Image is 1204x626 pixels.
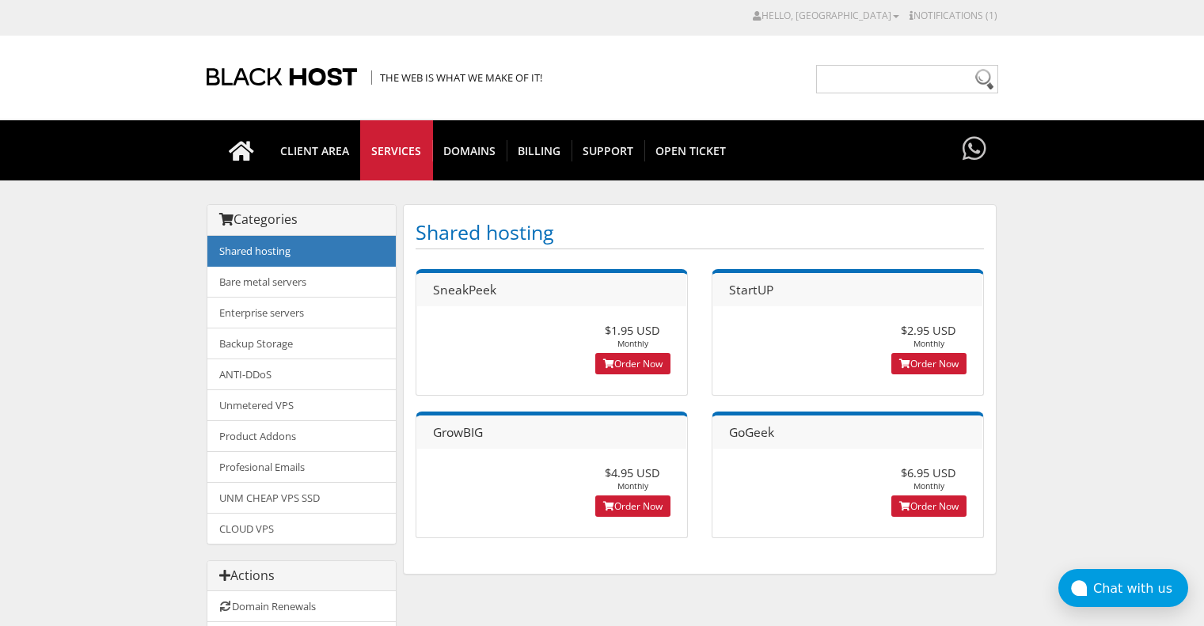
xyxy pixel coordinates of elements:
a: Profesional Emails [207,451,396,483]
span: StartUP [729,281,773,298]
a: Support [572,120,645,180]
a: Order Now [595,353,670,374]
span: Support [572,140,645,161]
span: $6.95 USD [901,465,956,480]
a: Billing [507,120,572,180]
input: Need help? [816,65,998,93]
span: $4.95 USD [605,465,660,480]
div: Chat with us [1093,581,1188,596]
a: Order Now [891,353,967,374]
span: $2.95 USD [901,322,956,338]
h1: Shared hosting [416,217,984,249]
span: Open Ticket [644,140,737,161]
a: Bare metal servers [207,266,396,298]
a: Domains [432,120,507,180]
a: Domain Renewals [207,591,396,622]
h3: Categories [219,213,384,227]
a: Go to homepage [213,120,270,180]
a: Order Now [595,495,670,517]
a: CLOUD VPS [207,513,396,544]
a: UNM CHEAP VPS SSD [207,482,396,514]
a: CLIENT AREA [269,120,361,180]
a: ANTI-DDoS [207,359,396,390]
button: Chat with us [1058,569,1188,607]
a: Open Ticket [644,120,737,180]
span: SERVICES [360,140,433,161]
a: Enterprise servers [207,297,396,328]
a: SERVICES [360,120,433,180]
div: Monthly [579,465,687,491]
a: Notifications (1) [910,9,997,22]
span: CLIENT AREA [269,140,361,161]
h3: Actions [219,569,384,583]
span: The Web is what we make of it! [371,70,542,85]
span: Billing [507,140,572,161]
span: GoGeek [729,423,774,441]
span: GrowBIG [433,423,483,441]
a: Hello, [GEOGRAPHIC_DATA] [753,9,899,22]
a: Unmetered VPS [207,389,396,421]
div: Monthly [875,465,983,491]
span: SneakPeek [433,281,496,298]
a: Backup Storage [207,328,396,359]
div: Monthly [875,322,983,349]
a: Shared hosting [207,236,396,267]
span: $1.95 USD [605,322,660,338]
span: Domains [432,140,507,161]
div: Monthly [579,322,687,349]
a: Order Now [891,495,967,517]
a: Product Addons [207,420,396,452]
a: Have questions? [959,120,990,179]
